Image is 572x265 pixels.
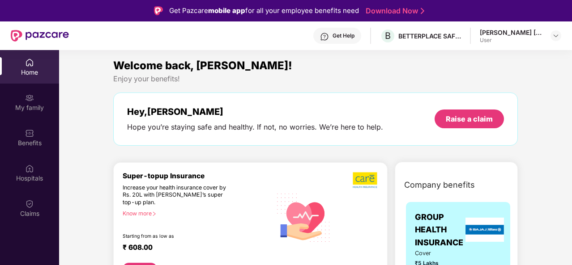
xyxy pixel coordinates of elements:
div: [PERSON_NAME] [PERSON_NAME] [480,28,542,37]
span: GROUP HEALTH INSURANCE [415,211,463,249]
div: Starting from as low as [123,233,234,240]
div: Enjoy your benefits! [113,74,518,84]
a: Download Now [366,6,422,16]
img: svg+xml;base64,PHN2ZyBpZD0iQ2xhaW0iIHhtbG5zPSJodHRwOi8vd3d3LnczLm9yZy8yMDAwL3N2ZyIgd2lkdGg9IjIwIi... [25,199,34,208]
img: svg+xml;base64,PHN2ZyBpZD0iSGVscC0zMngzMiIgeG1sbnM9Imh0dHA6Ly93d3cudzMub3JnLzIwMDAvc3ZnIiB3aWR0aD... [320,32,329,41]
div: Get Help [333,32,354,39]
img: svg+xml;base64,PHN2ZyBpZD0iQmVuZWZpdHMiIHhtbG5zPSJodHRwOi8vd3d3LnczLm9yZy8yMDAwL3N2ZyIgd2lkdGg9Ij... [25,129,34,138]
img: insurerLogo [465,218,504,242]
span: Company benefits [404,179,475,191]
img: svg+xml;base64,PHN2ZyBpZD0iSG9tZSIgeG1sbnM9Imh0dHA6Ly93d3cudzMub3JnLzIwMDAvc3ZnIiB3aWR0aD0iMjAiIG... [25,58,34,67]
div: BETTERPLACE SAFETY SOLUTIONS PRIVATE LIMITED [398,32,461,40]
img: svg+xml;base64,PHN2ZyBpZD0iRHJvcGRvd24tMzJ4MzIiIHhtbG5zPSJodHRwOi8vd3d3LnczLm9yZy8yMDAwL3N2ZyIgd2... [552,32,559,39]
span: B [385,30,391,41]
strong: mobile app [208,6,245,15]
img: New Pazcare Logo [11,30,69,42]
div: Hey, [PERSON_NAME] [127,106,383,117]
div: Raise a claim [446,114,493,124]
img: Stroke [421,6,424,16]
img: Logo [154,6,163,15]
img: svg+xml;base64,PHN2ZyB3aWR0aD0iMjAiIGhlaWdodD0iMjAiIHZpZXdCb3g9IjAgMCAyMCAyMCIgZmlsbD0ibm9uZSIgeG... [25,93,34,102]
img: svg+xml;base64,PHN2ZyB4bWxucz0iaHR0cDovL3d3dy53My5vcmcvMjAwMC9zdmciIHhtbG5zOnhsaW5rPSJodHRwOi8vd3... [272,185,336,249]
div: User [480,37,542,44]
div: Increase your health insurance cover by Rs. 20L with [PERSON_NAME]’s super top-up plan. [123,184,233,206]
div: Know more [123,210,266,216]
div: Super-topup Insurance [123,172,272,180]
div: Get Pazcare for all your employee benefits need [169,5,359,16]
span: Welcome back, [PERSON_NAME]! [113,59,292,72]
div: ₹ 608.00 [123,243,263,254]
img: svg+xml;base64,PHN2ZyBpZD0iSG9zcGl0YWxzIiB4bWxucz0iaHR0cDovL3d3dy53My5vcmcvMjAwMC9zdmciIHdpZHRoPS... [25,164,34,173]
span: right [152,211,157,216]
span: Cover [415,249,448,258]
img: b5dec4f62d2307b9de63beb79f102df3.png [353,172,378,189]
div: Hope you’re staying safe and healthy. If not, no worries. We’re here to help. [127,122,383,132]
